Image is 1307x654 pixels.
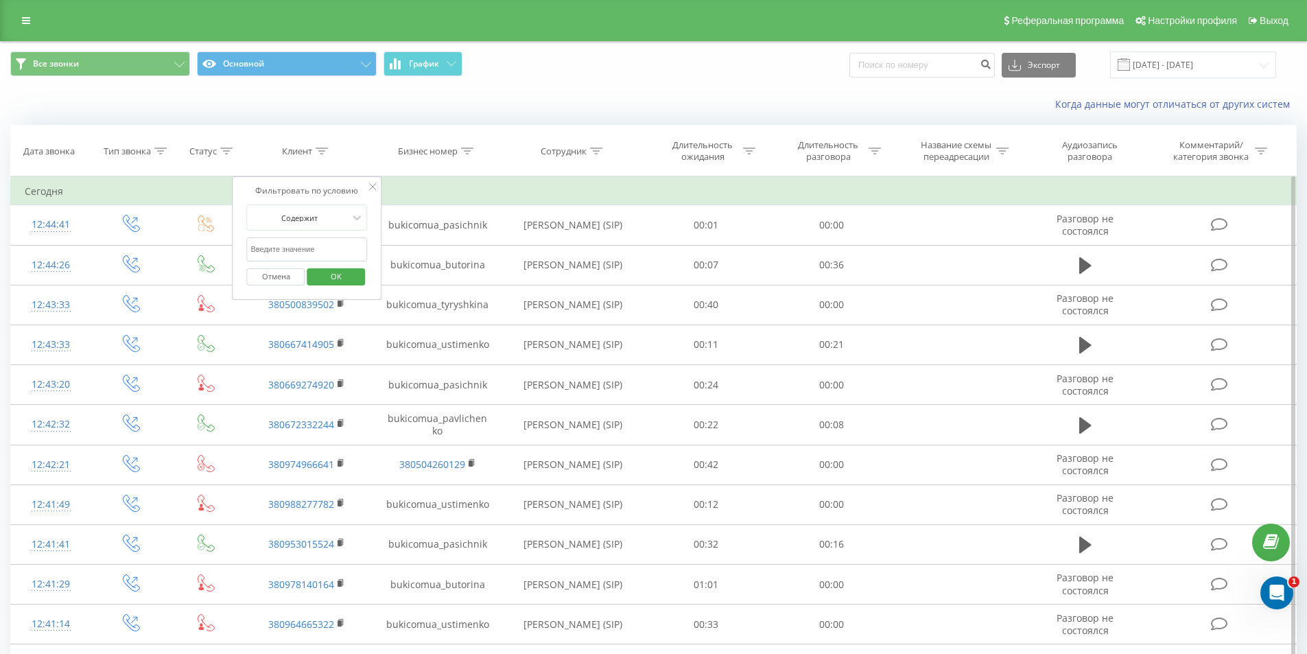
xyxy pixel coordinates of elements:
td: 00:33 [644,605,769,644]
button: OK [307,268,365,285]
a: 380953015524 [268,537,334,550]
span: Разговор не состоялся [1057,372,1114,397]
td: Сегодня [11,178,1297,205]
input: Поиск по номеру [849,53,995,78]
div: 12:41:49 [25,491,78,518]
span: Настройки профиля [1148,15,1237,26]
div: 12:43:33 [25,292,78,318]
td: 00:36 [769,245,895,285]
a: 380974966641 [268,458,334,471]
td: 00:21 [769,325,895,364]
span: 1 [1288,576,1299,587]
span: Реферальная программа [1011,15,1124,26]
div: 12:41:29 [25,571,78,598]
td: [PERSON_NAME] (SIP) [503,605,644,644]
td: bukicomua_tyryshkina [372,285,502,325]
td: bukicomua_butorina [372,565,502,605]
td: 00:08 [769,405,895,445]
a: 380669274920 [268,378,334,391]
span: Выход [1260,15,1288,26]
td: bukicomua_butorina [372,245,502,285]
a: 380504260129 [399,458,465,471]
td: 00:01 [644,205,769,245]
td: [PERSON_NAME] (SIP) [503,524,644,564]
td: 00:00 [769,484,895,524]
span: Разговор не состоялся [1057,491,1114,517]
td: 00:22 [644,405,769,445]
button: Отмена [247,268,305,285]
td: [PERSON_NAME] (SIP) [503,405,644,445]
div: 12:42:32 [25,411,78,438]
div: Клиент [282,145,312,157]
td: [PERSON_NAME] (SIP) [503,205,644,245]
td: 00:00 [769,285,895,325]
td: [PERSON_NAME] (SIP) [503,325,644,364]
td: 00:07 [644,245,769,285]
div: 12:41:14 [25,611,78,638]
span: OK [317,266,355,287]
div: Название схемы переадресации [919,139,993,163]
button: График [384,51,462,76]
div: 12:43:33 [25,331,78,358]
td: 00:00 [769,365,895,405]
div: Бизнес номер [398,145,458,157]
td: 00:24 [644,365,769,405]
div: Дата звонка [23,145,75,157]
span: Разговор не состоялся [1057,611,1114,637]
a: 380978140164 [268,578,334,591]
td: 00:00 [769,445,895,484]
div: Комментарий/категория звонка [1171,139,1251,163]
td: bukicomua_pavlichenko [372,405,502,445]
td: bukicomua_ustimenko [372,325,502,364]
td: [PERSON_NAME] (SIP) [503,565,644,605]
iframe: Intercom live chat [1260,576,1293,609]
div: Длительность ожидания [666,139,740,163]
div: 12:44:41 [25,211,78,238]
a: 380500839502 [268,298,334,311]
a: Когда данные могут отличаться от других систем [1055,97,1297,110]
td: 00:40 [644,285,769,325]
td: [PERSON_NAME] (SIP) [503,365,644,405]
td: bukicomua_ustimenko [372,605,502,644]
div: 12:41:41 [25,531,78,558]
div: Аудиозапись разговора [1045,139,1134,163]
td: [PERSON_NAME] (SIP) [503,285,644,325]
td: 00:00 [769,605,895,644]
td: 00:11 [644,325,769,364]
td: 00:32 [644,524,769,564]
td: bukicomua_pasichnik [372,205,502,245]
div: 12:42:21 [25,452,78,478]
div: 12:43:20 [25,371,78,398]
td: bukicomua_pasichnik [372,524,502,564]
td: 00:12 [644,484,769,524]
td: 00:42 [644,445,769,484]
div: Длительность разговора [792,139,865,163]
td: bukicomua_ustimenko [372,484,502,524]
td: 00:16 [769,524,895,564]
input: Введите значение [247,237,368,261]
span: Разговор не состоялся [1057,212,1114,237]
button: Экспорт [1002,53,1076,78]
div: Фильтровать по условию [247,184,368,198]
td: [PERSON_NAME] (SIP) [503,445,644,484]
td: [PERSON_NAME] (SIP) [503,484,644,524]
span: Разговор не состоялся [1057,292,1114,317]
td: 01:01 [644,565,769,605]
td: bukicomua_pasichnik [372,365,502,405]
a: 380988277782 [268,498,334,511]
a: 380667414905 [268,338,334,351]
a: 380672332244 [268,418,334,431]
div: Статус [189,145,217,157]
a: 380964665322 [268,618,334,631]
span: Разговор не состоялся [1057,452,1114,477]
div: Сотрудник [541,145,587,157]
td: [PERSON_NAME] (SIP) [503,245,644,285]
div: 12:44:26 [25,252,78,279]
button: Основной [197,51,377,76]
div: Тип звонка [104,145,151,157]
td: 00:00 [769,565,895,605]
span: График [409,59,439,69]
td: 00:00 [769,205,895,245]
span: Разговор не состоялся [1057,571,1114,596]
span: Все звонки [33,58,79,69]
